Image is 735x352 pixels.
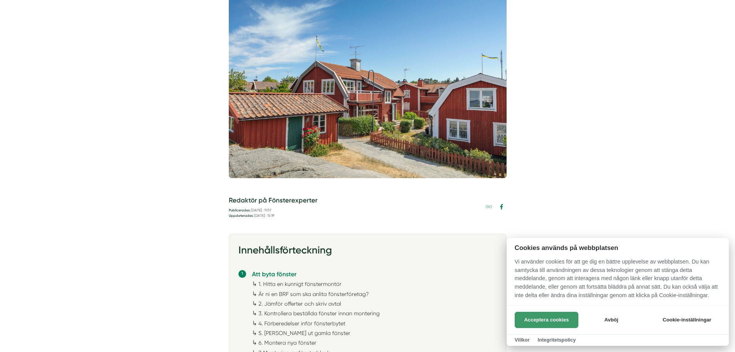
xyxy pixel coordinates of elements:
button: Avböj [581,312,642,328]
a: Integritetspolicy [537,337,576,343]
a: Villkor [515,337,530,343]
p: Vi använder cookies för att ge dig en bättre upplevelse av webbplatsen. Du kan samtycka till anvä... [507,258,729,305]
h2: Cookies används på webbplatsen [507,244,729,252]
button: Acceptera cookies [515,312,578,328]
button: Cookie-inställningar [653,312,721,328]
